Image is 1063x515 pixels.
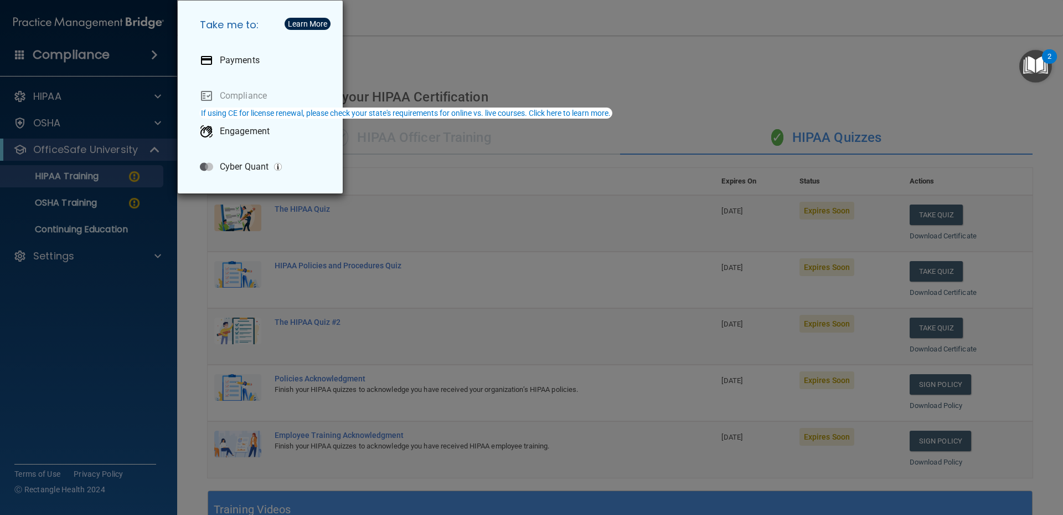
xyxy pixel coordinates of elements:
a: Compliance [191,80,334,111]
p: Engagement [220,126,270,137]
button: If using CE for license renewal, please check your state's requirements for online vs. live cours... [199,108,612,119]
p: Cyber Quant [220,161,269,172]
a: Cyber Quant [191,151,334,182]
button: Learn More [285,18,331,30]
div: Learn More [288,20,327,28]
iframe: Drift Widget Chat Controller [871,436,1050,481]
h5: Take me to: [191,9,334,40]
div: 2 [1047,57,1051,71]
p: Payments [220,55,260,66]
button: Open Resource Center, 2 new notifications [1019,50,1052,83]
a: Engagement [191,116,334,147]
a: Payments [191,45,334,76]
div: If using CE for license renewal, please check your state's requirements for online vs. live cours... [201,109,611,117]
